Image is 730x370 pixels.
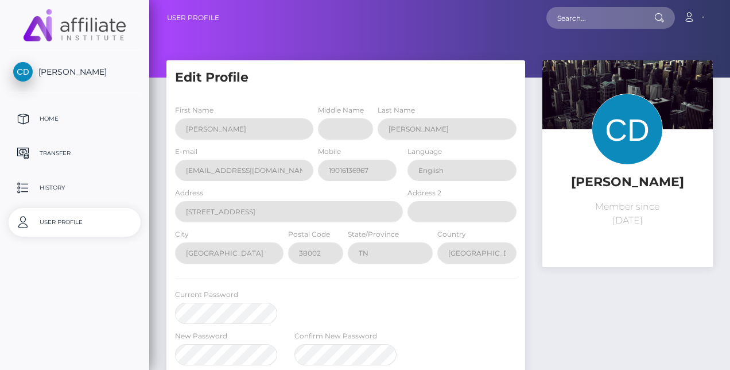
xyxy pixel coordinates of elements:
label: Country [437,229,466,240]
a: User Profile [9,208,141,237]
label: Current Password [175,290,238,300]
label: Postal Code [288,229,330,240]
label: Confirm New Password [294,331,377,341]
input: Search... [546,7,654,29]
h5: Edit Profile [175,69,517,87]
label: Address [175,188,203,198]
label: Mobile [318,147,341,157]
a: User Profile [167,6,219,30]
a: Home [9,105,141,133]
label: Language [407,147,442,157]
p: History [13,179,136,196]
p: Transfer [13,145,136,162]
img: ... [542,60,713,174]
label: First Name [175,105,213,115]
label: Middle Name [318,105,364,115]
label: Address 2 [407,188,441,198]
label: State/Province [348,229,399,240]
label: City [175,229,189,240]
p: Member since [DATE] [551,200,704,228]
span: [PERSON_NAME] [9,67,141,77]
h5: [PERSON_NAME] [551,174,704,191]
p: User Profile [13,214,136,231]
a: History [9,174,141,202]
label: Last Name [378,105,415,115]
label: E-mail [175,147,197,157]
img: MassPay [24,9,126,41]
p: Home [13,110,136,128]
a: Transfer [9,139,141,168]
label: New Password [175,331,227,341]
